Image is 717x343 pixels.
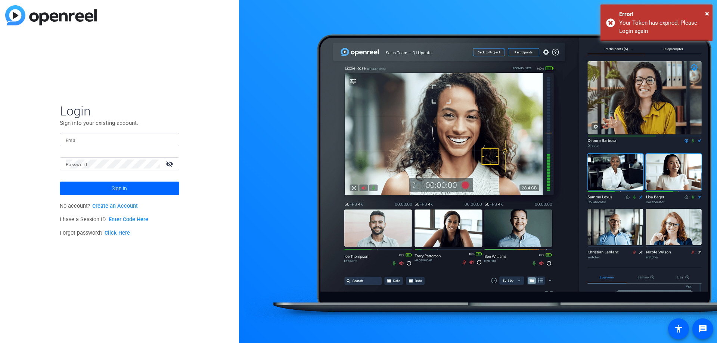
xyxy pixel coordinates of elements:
a: Enter Code Here [109,216,148,223]
mat-icon: message [698,324,707,333]
div: Your Token has expired. Please Login again [619,19,707,35]
button: Close [705,8,709,19]
a: Create an Account [92,203,138,209]
span: I have a Session ID. [60,216,148,223]
mat-icon: accessibility [674,324,683,333]
a: Click Here [105,230,130,236]
span: Login [60,103,179,119]
button: Sign in [60,182,179,195]
span: No account? [60,203,138,209]
mat-label: Email [66,138,78,143]
p: Sign into your existing account. [60,119,179,127]
span: × [705,9,709,18]
mat-label: Password [66,162,87,167]
div: Error! [619,10,707,19]
input: Enter Email Address [66,135,173,144]
mat-icon: visibility_off [161,158,179,169]
span: Sign in [112,179,127,198]
span: Forgot password? [60,230,130,236]
img: blue-gradient.svg [5,5,97,25]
